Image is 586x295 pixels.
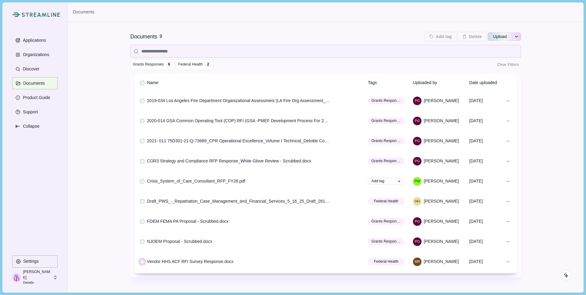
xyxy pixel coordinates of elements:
span: [PERSON_NAME] [424,218,459,225]
div: Higgins, Haydn [415,200,420,203]
div: FDEM FEMA PA Proposal - Scrubbed.docx [147,218,229,225]
button: Upload [488,32,512,41]
span: [PERSON_NAME] [424,98,459,104]
div: Privitera, Giovanni [415,139,420,143]
p: Support [21,109,38,115]
div: 2020-014 GSA Common Operating Tool (COP) RFI (GSA -PMEF Development Process For 2020 BPA and BIA ... [147,118,330,124]
span: Grants Responses [371,158,401,164]
div: Privitera, Giovanni [415,159,420,163]
img: Streamline Climate Logo [22,12,60,17]
p: Collapse [21,124,39,129]
div: [DATE] [469,136,503,146]
th: Tags [367,75,412,90]
button: Documents [12,77,58,89]
div: [DATE] [469,116,503,126]
div: 6 [167,62,171,66]
div: Privitera, Giovanni [415,220,420,223]
button: Grants Responses [368,117,404,124]
button: Grants Responses [368,238,404,245]
a: Documents [73,9,94,15]
button: Organizations [12,48,58,61]
div: 9 [160,33,162,41]
div: NJOEM Proposal - Scrubbed.docx [147,238,212,245]
button: Federal Health 2 [176,59,214,70]
button: Add tag [425,32,457,41]
button: Grants Responses [368,137,404,144]
span: Grants Responses [371,138,401,144]
a: Streamline Climate LogoStreamline Climate Logo [12,12,58,17]
button: Clear Filters [495,59,521,70]
button: See more options [512,32,521,41]
div: Privitera, Giovanni [415,99,420,102]
div: Vendor HHS ACF RFI Survey Response.docx [147,258,233,265]
span: [PERSON_NAME] [424,158,459,164]
span: Federal Health [374,198,398,204]
span: Grants Responses [371,239,401,244]
p: Discover [21,66,39,72]
div: [DATE] [469,256,503,267]
div: [DATE] [469,156,503,166]
button: Grants Responses [368,97,404,104]
div: 2 [206,62,210,66]
span: [PERSON_NAME] [424,118,459,124]
p: [PERSON_NAME] [23,269,51,280]
span: [PERSON_NAME] [424,138,459,144]
button: Product Guide [12,91,58,104]
div: Draft_PWS_-_Repatriation_Case_Management_and_Financial_Services_5_16_25_Draft_26118977.docx [147,198,330,204]
img: profile picture [12,273,21,282]
th: Name [146,75,367,90]
span: [PERSON_NAME] [424,178,459,184]
p: Product Guide [21,95,50,100]
p: Organizations [21,52,49,57]
button: Add tag [368,178,404,185]
span: [PERSON_NAME] [424,238,459,245]
p: Settings [21,259,39,264]
p: Deloitte [23,280,51,285]
span: Federal Health [374,259,398,264]
span: Grants Responses [133,62,164,67]
span: Grants Responses [371,118,401,123]
button: Federal Health [368,258,404,265]
div: [DATE] [469,236,503,247]
p: Documents [21,81,45,86]
button: Expand [12,120,58,132]
div: 2019-034 Los Angeles Fire Department Organizational Assessment (LA Fire Org Assessment_RFP #37775... [147,98,330,104]
button: Delete [458,32,487,41]
p: Applications [21,38,46,43]
div: 2021- 011 75D301-21-Q-73689_CPR Operational Excellence_Volume I Technical_Deloitte Consulting LLP... [147,138,330,144]
button: Grants Responses [368,158,404,165]
span: Add tag [371,178,384,184]
div: [DATE] [469,216,503,227]
button: Federal Health [368,198,404,205]
span: [PERSON_NAME] [424,258,459,265]
button: Grants Responses 6 [130,59,175,70]
div: Pius, Wendy [414,179,420,183]
div: [DATE] [469,196,503,207]
button: Support [12,106,58,118]
button: Applications [12,34,58,46]
span: [PERSON_NAME] [424,198,459,204]
div: [DATE] [469,176,503,187]
th: Date uploaded [468,75,503,90]
div: COR3 Strategy and Compliance RFP Response_White Glove Review - Scrubbed.docx [147,158,311,164]
img: Streamline Climate Logo [12,12,20,17]
span: Grants Responses [371,98,401,103]
div: [DATE] [469,95,503,106]
div: Documents [130,33,157,41]
div: Privitera, Giovanni [415,240,420,243]
button: Grants Responses [368,218,404,225]
button: Discover [12,63,58,75]
button: Settings [12,255,58,268]
a: Settings [12,255,58,270]
th: Uploaded by [412,75,468,90]
span: Federal Health [178,62,203,67]
div: Megan Raisle [415,260,420,263]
